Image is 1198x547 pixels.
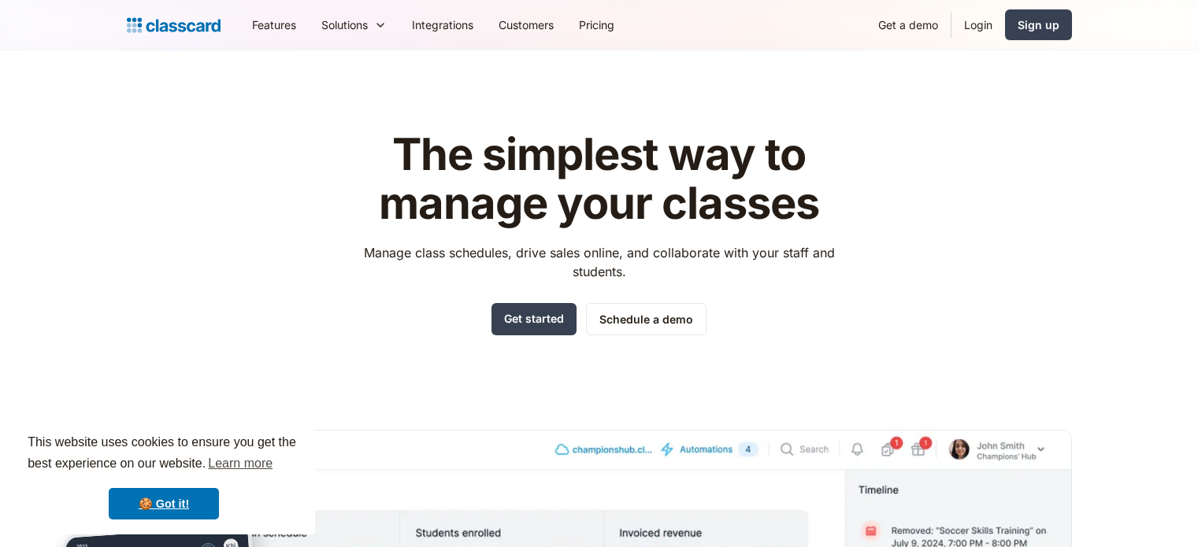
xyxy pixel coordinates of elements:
[309,7,399,43] div: Solutions
[951,7,1005,43] a: Login
[109,488,219,519] a: dismiss cookie message
[127,14,221,36] a: home
[349,243,849,281] p: Manage class schedules, drive sales online, and collaborate with your staff and students.
[28,433,300,475] span: This website uses cookies to ensure you get the best experience on our website.
[491,303,577,335] a: Get started
[206,452,275,475] a: learn more about cookies
[239,7,309,43] a: Features
[486,7,566,43] a: Customers
[349,131,849,227] h1: The simplest way to manage your classes
[866,7,951,43] a: Get a demo
[586,303,707,335] a: Schedule a demo
[13,418,315,534] div: cookieconsent
[1005,9,1072,40] a: Sign up
[321,17,368,33] div: Solutions
[1018,17,1059,33] div: Sign up
[399,7,486,43] a: Integrations
[566,7,627,43] a: Pricing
